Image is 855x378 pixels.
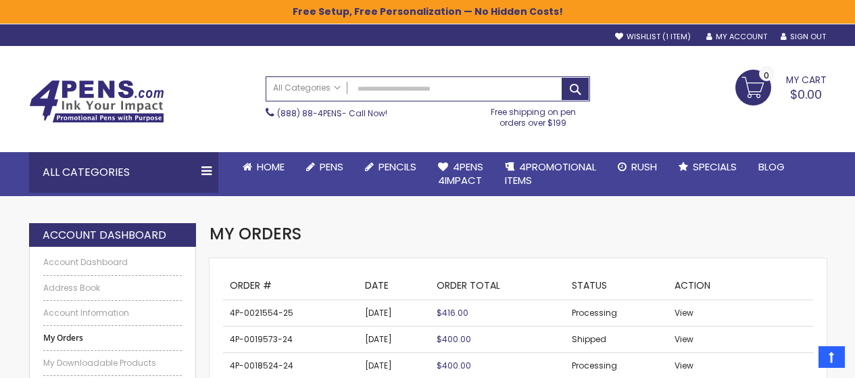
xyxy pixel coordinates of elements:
a: Address Book [43,283,182,293]
a: Pencils [354,152,427,182]
strong: Account Dashboard [43,228,166,243]
a: View [675,333,693,345]
span: $416.00 [437,307,468,318]
span: 1 item [662,31,691,42]
td: Processing [565,300,668,327]
a: My Downloadable Products [43,358,182,369]
a: $0.00 0 [735,70,827,103]
td: [DATE] [358,327,429,353]
a: Account Dashboard [43,257,182,268]
a: View [675,360,693,371]
span: All Categories [273,82,341,93]
span: Home [257,160,285,174]
a: Account Information [43,308,182,318]
th: Action [668,272,812,300]
span: 4PROMOTIONAL ITEMS [505,160,596,187]
img: 4Pens Custom Pens and Promotional Products [29,80,164,123]
div: Free shipping on pen orders over $199 [477,101,590,128]
th: Order Total [430,272,565,300]
span: $0.00 [790,86,822,103]
a: (888) 88-4PENS [277,108,342,119]
div: All Categories [29,152,218,193]
a: Rush [607,152,668,182]
th: Date [358,272,429,300]
a: 4Pens4impact [427,152,494,196]
a: Pens [295,152,354,182]
a: View [675,307,693,318]
a: My Account [706,32,767,42]
td: 4P-0019573-24 [223,327,358,353]
th: Status [565,272,668,300]
a: Home [232,152,295,182]
span: Pencils [378,160,416,174]
a: Blog [748,152,796,182]
span: Blog [758,160,785,174]
td: Shipped [565,327,668,353]
a: Sign Out [781,32,826,42]
th: Order # [223,272,358,300]
a: Wishlist 1 item [615,32,691,42]
span: My Orders [210,222,301,245]
span: Rush [631,160,657,174]
span: 4Pens 4impact [438,160,483,187]
a: 4PROMOTIONALITEMS [494,152,607,196]
span: $400.00 [437,360,471,371]
td: [DATE] [358,300,429,327]
span: - Call Now! [277,108,387,119]
td: 4P-0021554-25 [223,300,358,327]
a: Specials [668,152,748,182]
span: Pens [320,160,343,174]
a: Top [819,346,845,368]
span: 0 [764,69,769,82]
span: Specials [693,160,737,174]
strong: My Orders [43,333,182,344]
a: All Categories [266,77,347,99]
span: $400.00 [437,333,471,345]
